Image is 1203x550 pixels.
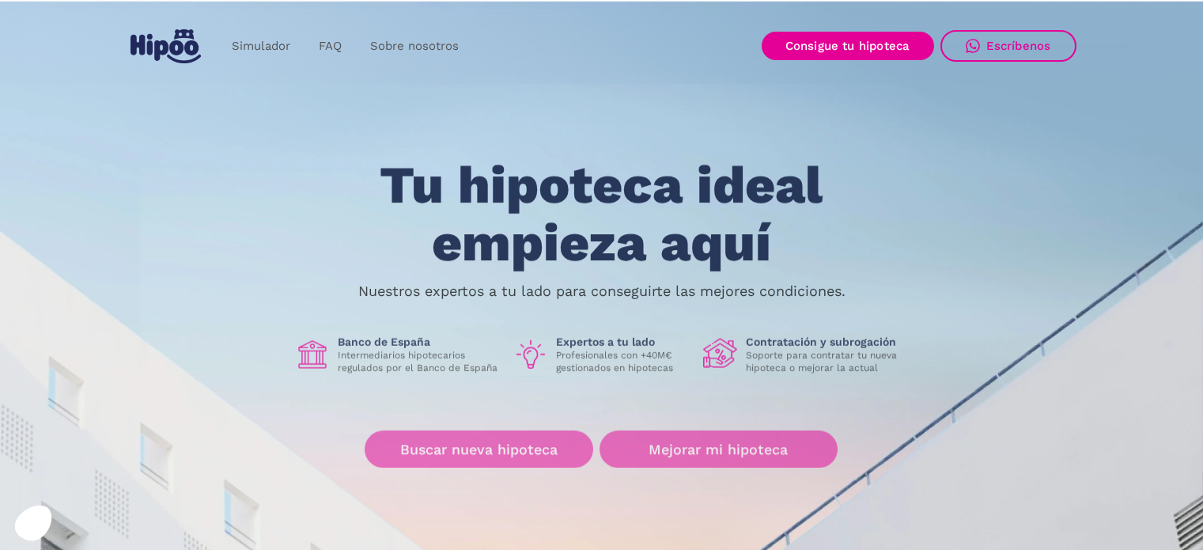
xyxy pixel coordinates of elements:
h1: Banco de España [338,335,501,349]
p: Nuestros expertos a tu lado para conseguirte las mejores condiciones. [358,285,846,298]
a: FAQ [305,31,356,62]
a: Consigue tu hipoteca [762,32,934,60]
p: Intermediarios hipotecarios regulados por el Banco de España [338,349,501,374]
p: Profesionales con +40M€ gestionados en hipotecas [556,349,690,374]
p: Soporte para contratar tu nueva hipoteca o mejorar la actual [746,349,909,374]
a: Mejorar mi hipoteca [600,431,838,468]
h1: Contratación y subrogación [746,335,909,349]
div: Escríbenos [986,39,1051,53]
h1: Tu hipoteca ideal empieza aquí [301,157,901,271]
a: home [127,23,205,70]
a: Sobre nosotros [356,31,473,62]
a: Buscar nueva hipoteca [365,431,593,468]
a: Escríbenos [940,30,1076,62]
a: Simulador [218,31,305,62]
h1: Expertos a tu lado [556,335,690,349]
